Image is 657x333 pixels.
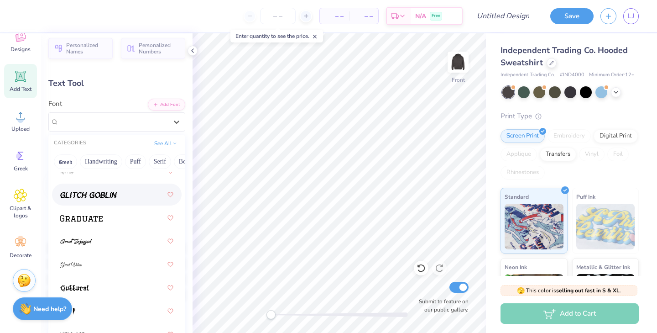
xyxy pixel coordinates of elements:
[517,286,525,295] span: 🫣
[556,287,620,294] strong: selling out fast in S & XL
[432,13,440,19] span: Free
[230,30,323,42] div: Enter quantity to see the price.
[10,46,31,53] span: Designs
[576,274,635,320] img: Metallic & Glitter Ink
[505,262,527,272] span: Neon Ink
[11,125,30,132] span: Upload
[10,85,31,93] span: Add Text
[469,7,537,25] input: Untitled Design
[517,286,621,295] span: This color is .
[54,154,77,169] button: Greek
[501,111,639,122] div: Print Type
[48,77,185,90] div: Text Tool
[505,204,563,249] img: Standard
[579,148,605,161] div: Vinyl
[355,11,373,21] span: – –
[60,238,92,245] img: Great Sejagad
[48,99,62,109] label: Font
[594,129,638,143] div: Digital Print
[560,71,584,79] span: # IND4000
[505,192,529,201] span: Standard
[501,166,545,180] div: Rhinestones
[121,38,185,59] button: Personalized Numbers
[576,204,635,249] img: Puff Ink
[325,11,344,21] span: – –
[550,8,594,24] button: Save
[60,215,103,222] img: Graduate
[501,71,555,79] span: Independent Trading Co.
[60,285,89,291] img: Guttural
[540,148,576,161] div: Transfers
[60,262,82,268] img: Great Vibes
[547,129,591,143] div: Embroidery
[501,45,628,68] span: Independent Trading Co. Hooded Sweatshirt
[501,129,545,143] div: Screen Print
[80,154,122,169] button: Handwriting
[174,154,196,169] button: Bold
[33,305,66,313] strong: Need help?
[54,139,86,147] div: CATEGORIES
[148,99,185,111] button: Add Font
[589,71,635,79] span: Minimum Order: 12 +
[505,274,563,320] img: Neon Ink
[149,154,171,169] button: Serif
[66,42,107,55] span: Personalized Names
[415,11,426,21] span: N/A
[260,8,296,24] input: – –
[60,192,117,198] img: Glitch Goblin
[414,297,469,314] label: Submit to feature on our public gallery.
[449,53,467,71] img: Front
[501,148,537,161] div: Applique
[452,76,465,84] div: Front
[576,262,630,272] span: Metallic & Glitter Ink
[139,42,180,55] span: Personalized Numbers
[5,205,36,219] span: Clipart & logos
[10,252,31,259] span: Decorate
[125,154,146,169] button: Puff
[48,38,113,59] button: Personalized Names
[151,139,180,148] button: See All
[60,169,74,175] img: Ghastly Panic
[607,148,629,161] div: Foil
[623,8,639,24] a: LJ
[576,192,595,201] span: Puff Ink
[628,11,634,21] span: LJ
[266,310,276,319] div: Accessibility label
[14,165,28,172] span: Greek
